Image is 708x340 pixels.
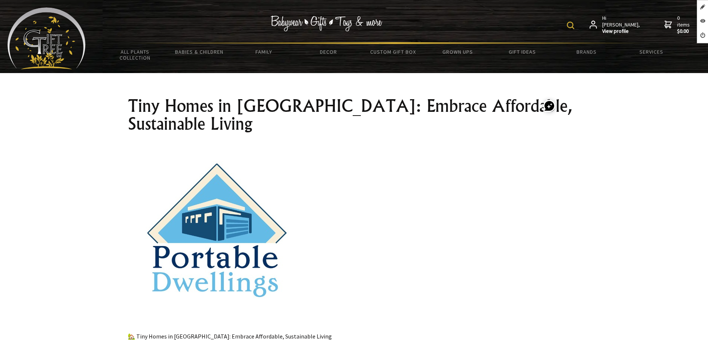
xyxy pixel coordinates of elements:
[664,15,691,35] a: 0 items$0.00
[602,15,641,35] span: Hi [PERSON_NAME],
[619,44,683,60] a: Services
[677,15,691,35] span: 0 items
[361,44,425,60] a: Custom Gift Box
[567,22,574,29] img: product search
[232,44,296,60] a: Family
[590,15,641,35] a: Hi [PERSON_NAME],View profile
[167,44,232,60] a: Babies & Children
[602,28,641,35] strong: View profile
[677,28,691,35] strong: $0.00
[7,7,86,69] img: Babyware - Gifts - Toys and more...
[128,97,581,133] h1: Tiny Homes in [GEOGRAPHIC_DATA]: Embrace Affordable, Sustainable Living
[103,44,167,66] a: All Plants Collection
[425,44,490,60] a: Grown Ups
[555,44,619,60] a: Brands
[490,44,554,60] a: Gift Ideas
[296,44,361,60] a: Decor
[270,16,382,31] img: Babywear - Gifts - Toys & more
